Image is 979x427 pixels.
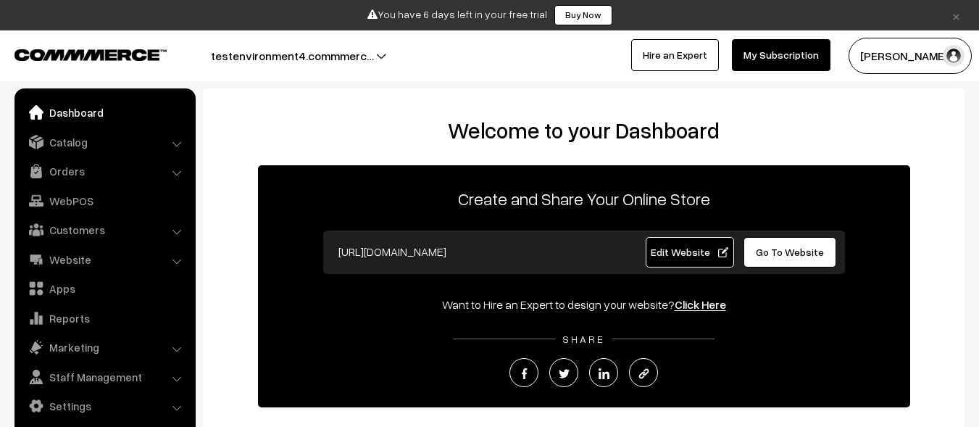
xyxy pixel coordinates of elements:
[18,246,191,273] a: Website
[946,7,966,24] a: ×
[14,45,141,62] a: COMMMERCE
[849,38,972,74] button: [PERSON_NAME]
[18,305,191,331] a: Reports
[943,45,965,67] img: user
[18,129,191,155] a: Catalog
[756,246,824,258] span: Go To Website
[743,237,837,268] a: Go To Website
[258,296,910,313] div: Want to Hire an Expert to design your website?
[732,39,830,71] a: My Subscription
[258,186,910,212] p: Create and Share Your Online Store
[18,158,191,184] a: Orders
[160,38,425,74] button: testenvironment4.commmerc…
[18,334,191,360] a: Marketing
[554,5,612,25] a: Buy Now
[651,246,728,258] span: Edit Website
[675,297,726,312] a: Click Here
[555,333,612,345] span: SHARE
[18,188,191,214] a: WebPOS
[18,393,191,419] a: Settings
[18,364,191,390] a: Staff Management
[646,237,734,268] a: Edit Website
[18,275,191,302] a: Apps
[631,39,719,71] a: Hire an Expert
[18,99,191,125] a: Dashboard
[217,117,950,144] h2: Welcome to your Dashboard
[14,49,167,60] img: COMMMERCE
[18,217,191,243] a: Customers
[5,5,974,25] div: You have 6 days left in your free trial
